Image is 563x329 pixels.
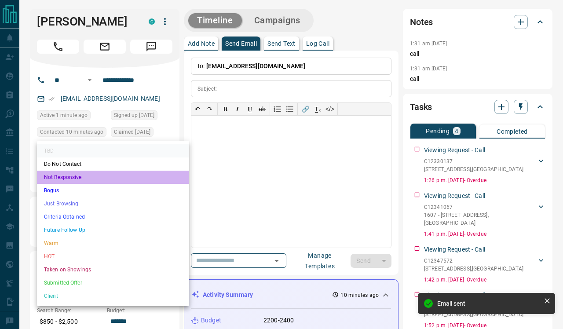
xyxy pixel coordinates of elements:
li: Do Not Contact [37,157,189,171]
li: Client [37,289,189,303]
li: Submitted Offer [37,276,189,289]
li: Bogus [37,184,189,197]
li: Future Follow Up [37,223,189,237]
li: Not Responsive [37,171,189,184]
li: Taken on Showings [37,263,189,276]
li: HOT [37,250,189,263]
li: Criteria Obtained [37,210,189,223]
li: Just Browsing [37,197,189,210]
div: Email sent [437,300,540,307]
li: Warm [37,237,189,250]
